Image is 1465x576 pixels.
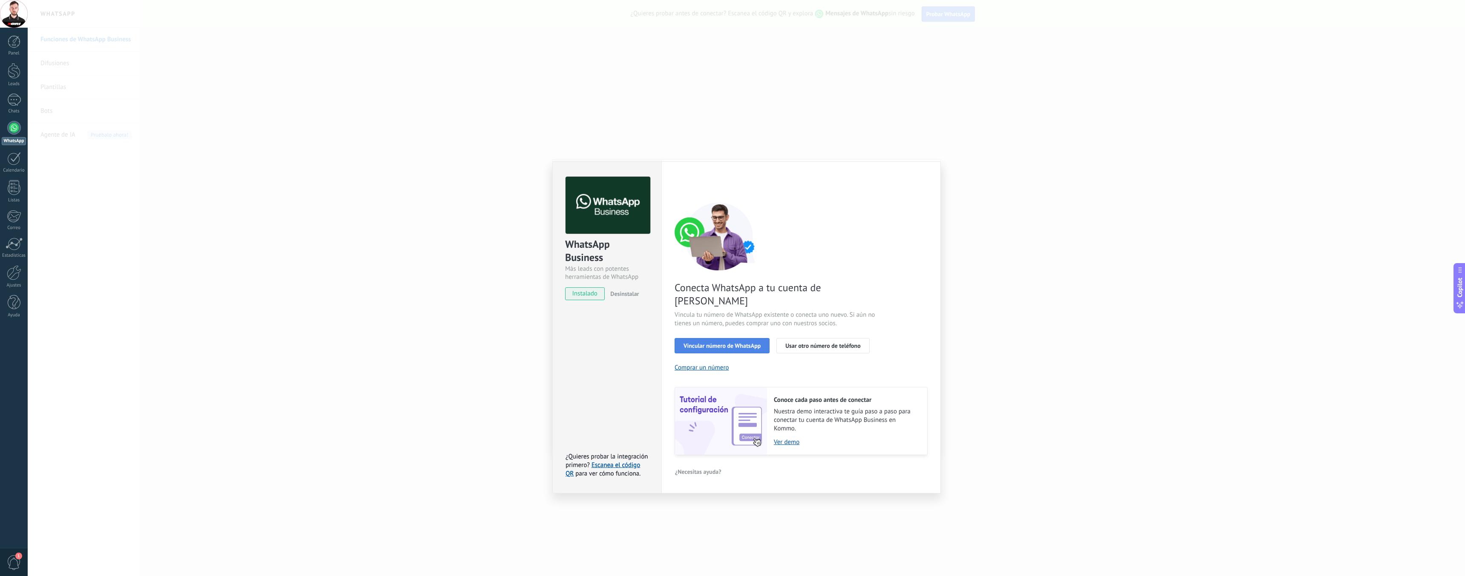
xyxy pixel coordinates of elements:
span: 1 [15,553,22,559]
span: para ver cómo funciona. [575,470,641,478]
img: connect number [675,202,764,270]
div: Ajustes [2,283,26,288]
h2: Conoce cada paso antes de conectar [774,396,919,404]
span: Usar otro número de teléfono [785,343,860,349]
span: Vincula tu número de WhatsApp existente o conecta uno nuevo. Si aún no tienes un número, puedes c... [675,311,877,328]
img: logo_main.png [566,177,650,234]
button: Comprar un número [675,364,729,372]
div: Chats [2,109,26,114]
a: Ver demo [774,438,919,446]
div: Estadísticas [2,253,26,258]
span: Copilot [1456,278,1464,297]
div: Panel [2,51,26,56]
button: Desinstalar [607,287,639,300]
span: Conecta WhatsApp a tu cuenta de [PERSON_NAME] [675,281,877,307]
span: instalado [566,287,604,300]
div: WhatsApp [2,137,26,145]
span: Vincular número de WhatsApp [684,343,761,349]
div: Calendario [2,168,26,173]
div: Listas [2,198,26,203]
div: Más leads con potentes herramientas de WhatsApp [565,265,649,281]
a: Escanea el código QR [566,461,640,478]
div: Leads [2,81,26,87]
span: ¿Necesitas ayuda? [675,469,721,475]
span: Desinstalar [610,290,639,298]
span: Nuestra demo interactiva te guía paso a paso para conectar tu cuenta de WhatsApp Business en Kommo. [774,407,919,433]
span: ¿Quieres probar la integración primero? [566,453,648,469]
button: ¿Necesitas ayuda? [675,465,722,478]
div: Correo [2,225,26,231]
div: WhatsApp Business [565,238,649,265]
div: Ayuda [2,312,26,318]
button: Vincular número de WhatsApp [675,338,770,353]
button: Usar otro número de teléfono [776,338,869,353]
